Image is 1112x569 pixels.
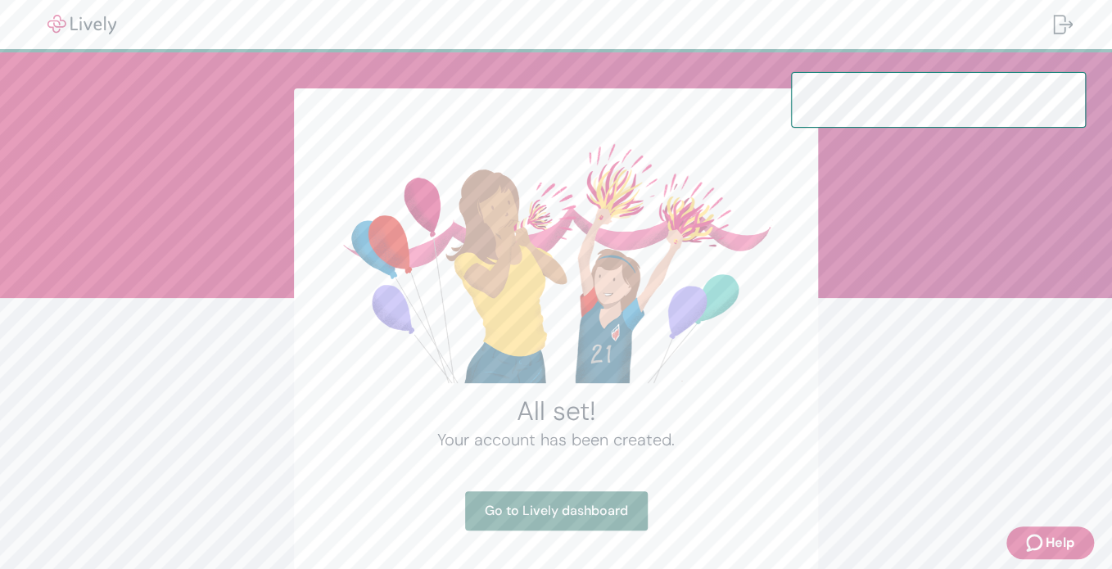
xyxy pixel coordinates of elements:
[1046,533,1074,553] span: Help
[1006,526,1094,559] button: Zendesk support iconHelp
[333,395,779,427] h2: All set!
[1040,5,1086,44] button: Log out
[36,15,128,34] img: Lively
[465,491,648,531] a: Go to Lively dashboard
[1026,533,1046,553] svg: Zendesk support icon
[333,427,779,452] h4: Your account has been created.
